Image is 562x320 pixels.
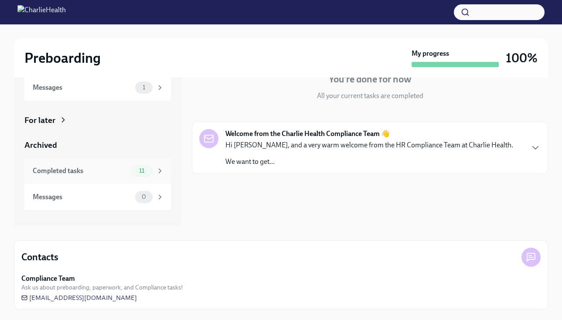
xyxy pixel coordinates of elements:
[24,75,171,101] a: Messages1
[317,91,423,101] p: All your current tasks are completed
[24,49,101,67] h2: Preboarding
[21,274,75,283] strong: Compliance Team
[134,167,150,174] span: 11
[24,158,171,184] a: Completed tasks11
[24,115,171,126] a: For later
[136,194,151,200] span: 0
[17,5,66,19] img: CharlieHealth
[21,283,183,292] span: Ask us about preboarding, paperwork, and Compliance tasks!
[21,293,137,302] a: [EMAIL_ADDRESS][DOMAIN_NAME]
[24,184,171,210] a: Messages0
[225,157,513,167] p: We want to get...
[33,192,132,202] div: Messages
[137,84,150,91] span: 1
[225,129,390,139] strong: Welcome from the Charlie Health Compliance Team 👋
[412,49,449,58] strong: My progress
[33,166,127,176] div: Completed tasks
[24,115,55,126] div: For later
[21,251,58,264] h4: Contacts
[506,50,538,66] h3: 100%
[329,73,411,86] h4: You're done for now
[24,140,171,151] a: Archived
[225,140,513,150] p: Hi [PERSON_NAME], and a very warm welcome from the HR Compliance Team at Charlie Health.
[33,83,132,92] div: Messages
